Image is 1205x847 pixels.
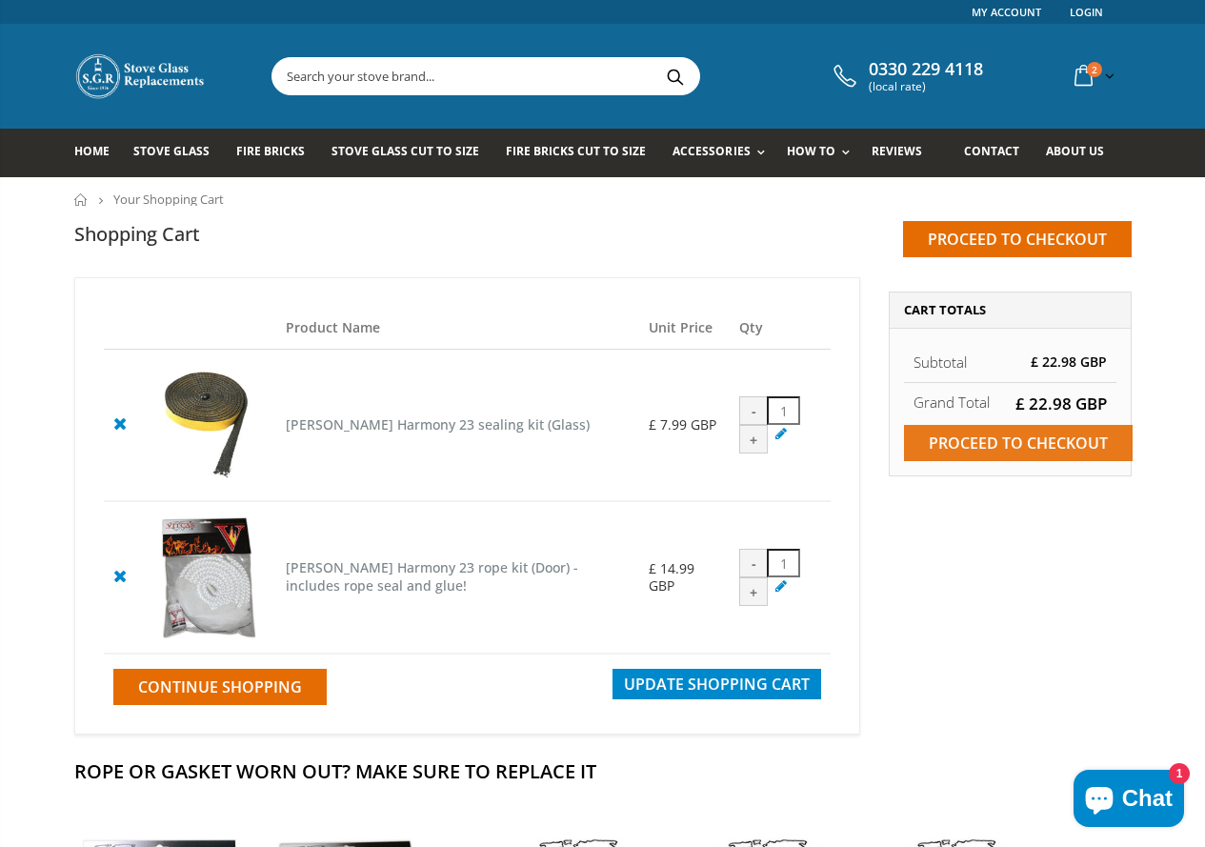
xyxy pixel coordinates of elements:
span: 0330 229 4118 [869,59,983,80]
span: Fire Bricks [236,143,305,159]
a: Fire Bricks Cut To Size [506,129,660,177]
a: [PERSON_NAME] Harmony 23 rope kit (Door) - includes rope seal and glue! [286,558,578,595]
h1: Shopping Cart [74,221,200,247]
span: Subtotal [914,353,967,372]
inbox-online-store-chat: Shopify online store chat [1068,770,1190,832]
a: Stove Glass [133,129,224,177]
div: + [739,577,768,606]
a: Fire Bricks [236,129,319,177]
span: £ 7.99 GBP [649,415,716,434]
a: Reviews [872,129,936,177]
img: Stove Glass Replacement [74,52,208,100]
span: Stove Glass [133,143,210,159]
th: Unit Price [639,307,730,350]
input: Search your stove brand... [272,58,913,94]
span: (local rate) [869,80,983,93]
th: Product Name [276,307,639,350]
span: £ 14.99 GBP [649,559,694,595]
span: Cart Totals [904,301,986,318]
div: - [739,549,768,577]
a: Accessories [673,129,773,177]
div: - [739,396,768,425]
a: How To [787,129,859,177]
a: Contact [964,129,1034,177]
span: Your Shopping Cart [113,191,224,208]
strong: Grand Total [914,393,990,412]
span: Accessories [673,143,750,159]
span: Home [74,143,110,159]
span: How To [787,143,835,159]
img: Nestor Martin Harmony 23 sealing kit (Glass) [146,364,268,486]
th: Qty [730,307,830,350]
span: Reviews [872,143,922,159]
span: £ 22.98 GBP [1015,393,1107,414]
span: 2 [1087,62,1102,77]
button: Update Shopping Cart [613,669,821,699]
a: Stove Glass Cut To Size [331,129,493,177]
a: Home [74,129,124,177]
a: [PERSON_NAME] Harmony 23 sealing kit (Glass) [286,415,590,434]
span: Update Shopping Cart [624,674,810,695]
input: Proceed to checkout [904,425,1133,461]
a: About us [1046,129,1118,177]
a: Continue Shopping [113,669,327,705]
span: Continue Shopping [138,676,302,697]
h2: Rope Or Gasket Worn Out? Make Sure To Replace It [74,758,1132,784]
button: Search [654,58,697,94]
span: Contact [964,143,1019,159]
a: Home [74,193,89,206]
span: Stove Glass Cut To Size [331,143,479,159]
input: Proceed to checkout [903,221,1132,257]
div: + [739,425,768,454]
span: About us [1046,143,1104,159]
a: 2 [1067,57,1118,94]
img: Nestor Martin Harmony 23 rope kit (Door) - includes rope seal and glue! [146,516,268,638]
span: £ 22.98 GBP [1031,353,1107,371]
span: Fire Bricks Cut To Size [506,143,646,159]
